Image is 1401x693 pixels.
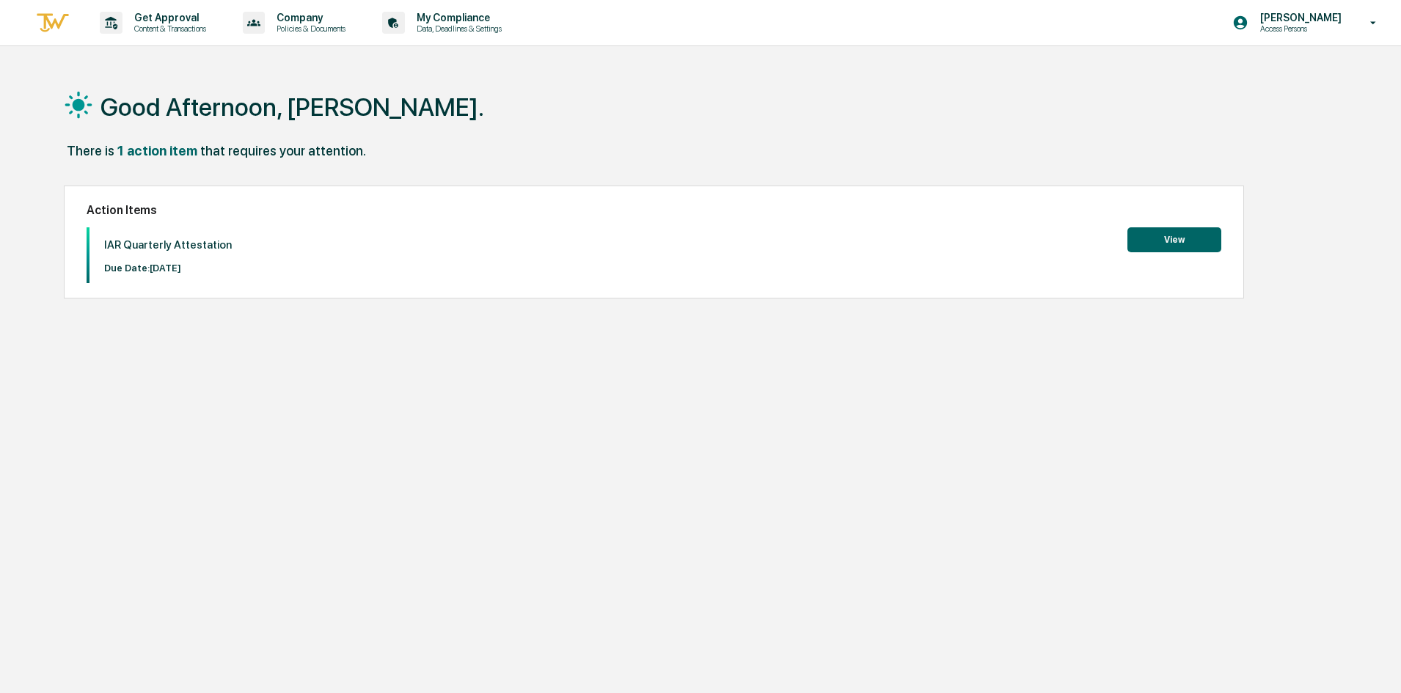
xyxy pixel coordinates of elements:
div: 1 action item [117,143,197,158]
p: Data, Deadlines & Settings [405,23,509,34]
p: My Compliance [405,12,509,23]
h2: Action Items [87,203,1221,217]
p: Company [265,12,353,23]
p: Due Date: [DATE] [104,263,232,274]
div: that requires your attention. [200,143,366,158]
a: View [1127,232,1221,246]
p: Policies & Documents [265,23,353,34]
p: Content & Transactions [122,23,213,34]
div: There is [67,143,114,158]
p: Access Persons [1248,23,1349,34]
img: logo [35,11,70,35]
p: [PERSON_NAME] [1248,12,1349,23]
h1: Good Afternoon, [PERSON_NAME]. [100,92,484,122]
button: View [1127,227,1221,252]
p: IAR Quarterly Attestation [104,238,232,252]
p: Get Approval [122,12,213,23]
